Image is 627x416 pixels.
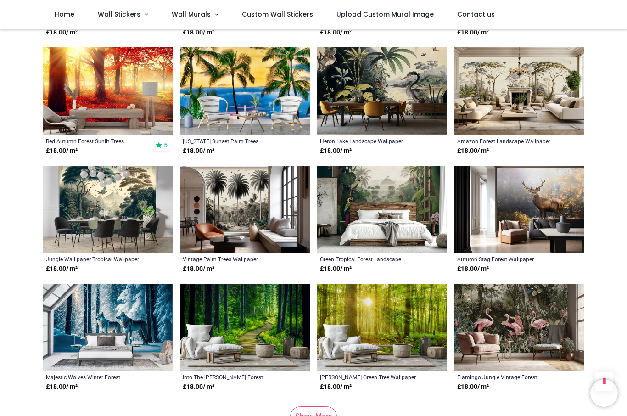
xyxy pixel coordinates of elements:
a: [PERSON_NAME] Green Tree Wallpaper [320,373,420,381]
span: Home [55,10,74,19]
strong: £ 18.00 / m² [457,382,489,392]
span: Wall Stickers [98,10,140,19]
img: Forest Sun Green Tree Wall Mural Wallpaper [317,284,447,371]
a: Autumn Stag Forest Wallpaper [457,255,557,263]
img: Heron Lake Landscape Wall Mural Wallpaper [317,47,447,134]
strong: £ 18.00 / m² [183,146,214,156]
a: Flamingo Jungle Vintage Forest Wallpaper [457,373,557,381]
img: Red Autumn Forest Sunlit Trees Wall Mural Wallpaper [43,47,173,134]
span: Wall Murals [172,10,211,19]
a: Jungle Wall paper Tropical Wallpaper [46,255,146,263]
strong: £ 18.00 / m² [320,264,352,274]
img: Vintage Palm Trees Wall Mural Wallpaper [180,166,310,253]
iframe: Brevo live chat [590,379,618,407]
strong: £ 18.00 / m² [320,382,352,392]
img: Jungle Wall paper Tropical Wall Mural Wallpaper [43,166,173,253]
img: Flamingo Jungle Vintage Forest Wall Mural Wallpaper [454,284,584,371]
a: Heron Lake Landscape Wallpaper [320,137,420,145]
strong: £ 18.00 / m² [183,382,214,392]
strong: £ 18.00 / m² [320,146,352,156]
span: Upload Custom Mural Image [336,10,434,19]
strong: £ 18.00 / m² [183,264,214,274]
a: Majestic Wolves Winter Forest Wallpaper [46,373,146,381]
strong: £ 18.00 / m² [46,28,78,37]
span: 5 [164,141,168,149]
a: Into The [PERSON_NAME] Forest Wallpaper [183,373,282,381]
a: Vintage Palm Trees Wallpaper [183,255,282,263]
a: Green Tropical Forest Landscape Wallpaper [320,255,420,263]
a: [US_STATE] Sunset Palm Trees Wallpaper [183,137,282,145]
img: Amazon Forest Landscape Wall Mural Wallpaper [454,47,584,134]
strong: £ 18.00 / m² [320,28,352,37]
strong: £ 18.00 / m² [183,28,214,37]
strong: £ 18.00 / m² [457,28,489,37]
img: Hawaii Sunset Palm Trees Wall Mural Wallpaper [180,47,310,134]
strong: £ 18.00 / m² [46,264,78,274]
img: Majestic Wolves Winter Forest Wall Mural Wallpaper [43,284,173,371]
img: Green Tropical Forest Landscape Wall Mural Wallpaper [317,166,447,253]
strong: £ 18.00 / m² [46,382,78,392]
a: Amazon Forest Landscape Wallpaper [457,137,557,145]
a: Red Autumn Forest Sunlit Trees Wallpaper [46,137,146,145]
img: Into The woods Forest Wall Mural Wallpaper [180,284,310,371]
strong: £ 18.00 / m² [457,146,489,156]
strong: £ 18.00 / m² [457,264,489,274]
strong: £ 18.00 / m² [46,146,78,156]
span: Contact us [457,10,495,19]
img: Autumn Stag Forest Wall Mural Wallpaper [454,166,584,253]
span: Custom Wall Stickers [242,10,313,19]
